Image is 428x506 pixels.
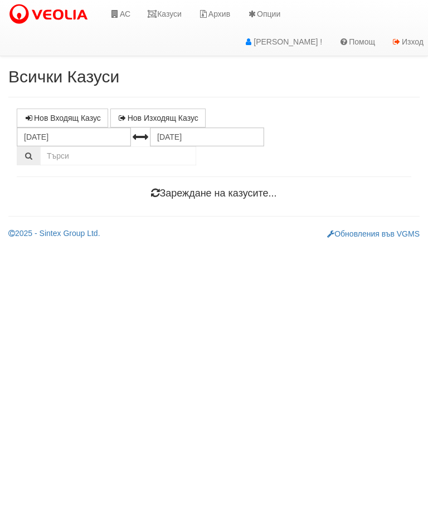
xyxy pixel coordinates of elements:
img: VeoliaLogo.png [8,3,93,26]
h2: Всички Казуси [8,67,420,86]
a: Нов Входящ Казус [17,109,108,127]
input: Търсене по Идентификатор, Бл/Вх/Ап, Тип, Описание, Моб. Номер, Имейл, Файл, Коментар, [40,146,196,165]
a: Обновления във VGMS [327,229,420,238]
a: 2025 - Sintex Group Ltd. [8,229,100,238]
a: Нов Изходящ Казус [110,109,206,127]
a: [PERSON_NAME] ! [235,28,330,56]
h4: Зареждане на казусите... [17,188,411,199]
a: Помощ [330,28,383,56]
